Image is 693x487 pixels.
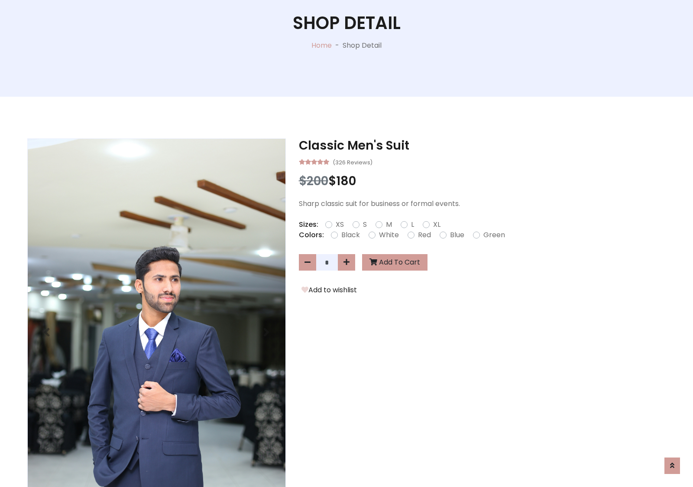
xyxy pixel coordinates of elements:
label: Blue [450,230,464,240]
label: Black [341,230,360,240]
label: Green [483,230,505,240]
label: M [386,219,392,230]
h3: $ [299,174,666,189]
span: $200 [299,173,328,190]
h3: Classic Men's Suit [299,138,666,153]
button: Add to wishlist [299,284,359,296]
p: Sizes: [299,219,318,230]
label: L [411,219,414,230]
h1: Shop Detail [293,13,401,33]
label: White [379,230,399,240]
label: XS [336,219,344,230]
span: 180 [336,173,356,190]
p: - [332,40,343,51]
a: Home [311,40,332,50]
p: Shop Detail [343,40,382,51]
p: Colors: [299,230,324,240]
button: Add To Cart [362,254,427,271]
label: Red [418,230,431,240]
label: XL [433,219,440,230]
label: S [363,219,367,230]
p: Sharp classic suit for business or formal events. [299,199,666,209]
small: (326 Reviews) [333,157,372,167]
